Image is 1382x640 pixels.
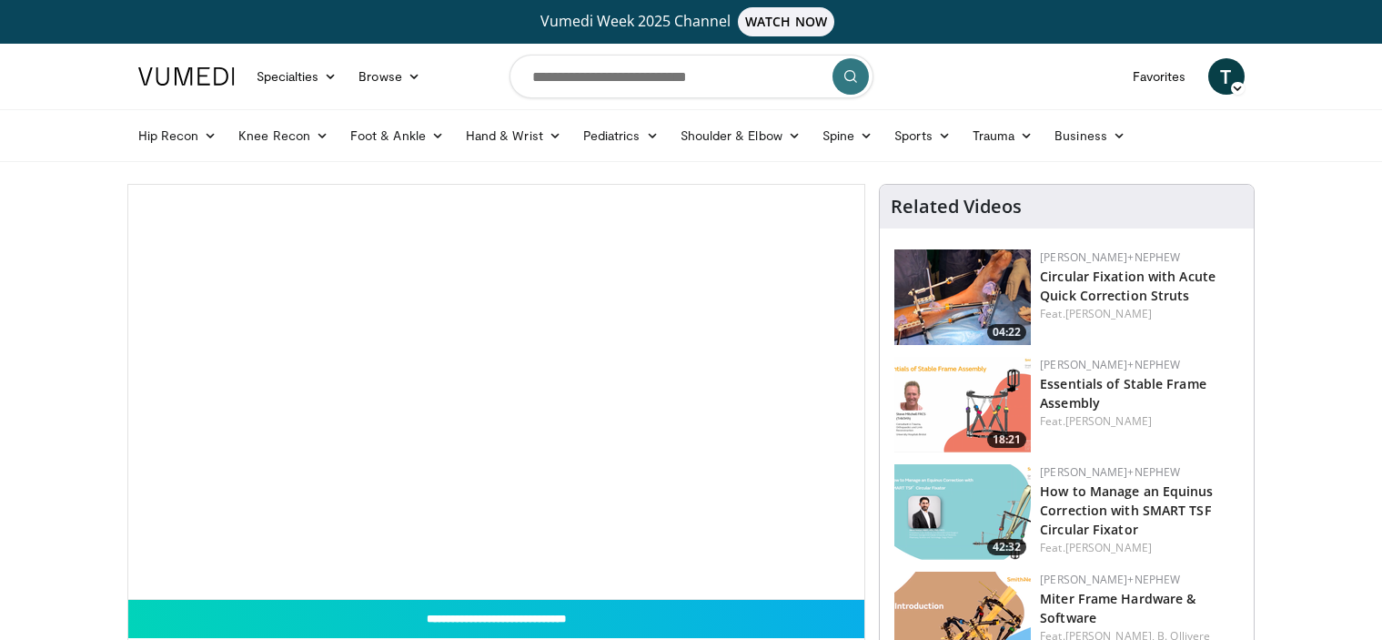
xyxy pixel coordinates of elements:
[1040,375,1206,411] a: Essentials of Stable Frame Assembly
[987,432,1026,448] span: 18:21
[670,117,812,154] a: Shoulder & Elbow
[246,58,348,95] a: Specialties
[987,539,1026,555] span: 42:32
[509,55,873,98] input: Search topics, interventions
[1040,357,1180,372] a: [PERSON_NAME]+Nephew
[894,464,1031,560] a: 42:32
[1065,306,1152,321] a: [PERSON_NAME]
[894,249,1031,345] a: 04:22
[812,117,883,154] a: Spine
[894,464,1031,560] img: d563fa16-1da3-40d4-96ac-4bb77f0c8460.png.150x105_q85_crop-smart_upscale.png
[987,324,1026,340] span: 04:22
[962,117,1044,154] a: Trauma
[738,7,834,36] span: WATCH NOW
[1040,483,1213,538] a: How to Manage an Equinus Correction with SMART TSF Circular Fixator
[1040,268,1216,304] a: Circular Fixation with Acute Quick Correction Struts
[894,357,1031,452] img: 24cf651d-b6db-4f15-a1b3-8dd5763cf0e8.png.150x105_q85_crop-smart_upscale.png
[348,58,431,95] a: Browse
[227,117,339,154] a: Knee Recon
[1040,572,1180,587] a: [PERSON_NAME]+Nephew
[1040,249,1180,265] a: [PERSON_NAME]+Nephew
[894,249,1031,345] img: a7f5708d-8341-4284-949e-8ba7bbfa28e4.png.150x105_q85_crop-smart_upscale.png
[883,117,962,154] a: Sports
[1065,540,1152,555] a: [PERSON_NAME]
[141,7,1242,36] a: Vumedi Week 2025 ChannelWATCH NOW
[138,67,235,86] img: VuMedi Logo
[1040,590,1195,626] a: Miter Frame Hardware & Software
[1065,413,1152,429] a: [PERSON_NAME]
[1040,540,1239,556] div: Feat.
[572,117,670,154] a: Pediatrics
[455,117,572,154] a: Hand & Wrist
[891,196,1022,218] h4: Related Videos
[339,117,455,154] a: Foot & Ankle
[1040,413,1239,430] div: Feat.
[127,117,228,154] a: Hip Recon
[1040,464,1180,480] a: [PERSON_NAME]+Nephew
[1208,58,1245,95] a: T
[1040,306,1239,322] div: Feat.
[128,185,865,600] video-js: Video Player
[1122,58,1197,95] a: Favorites
[1044,117,1136,154] a: Business
[894,357,1031,452] a: 18:21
